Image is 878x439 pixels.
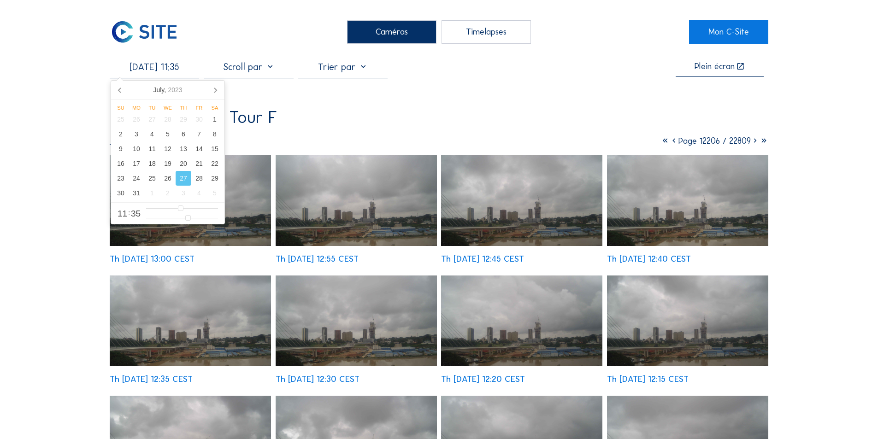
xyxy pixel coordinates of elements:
div: 7 [191,127,207,141]
img: image_38581934 [276,275,437,366]
div: 17 [129,156,144,171]
div: 23 [113,171,129,186]
div: 13 [176,141,191,156]
div: 10 [129,141,144,156]
div: Timelapses [442,20,531,43]
div: 1 [207,112,223,127]
div: 25 [144,171,160,186]
span: : [128,210,130,216]
div: 3 [129,127,144,141]
div: 19 [160,156,176,171]
div: 1 [144,186,160,200]
div: Th [176,105,191,111]
div: Su [113,105,129,111]
div: 6 [176,127,191,141]
div: 24 [129,171,144,186]
div: Th [DATE] 12:20 CEST [441,375,525,384]
input: Recherche par date 󰅀 [110,61,199,72]
img: image_38581323 [441,275,602,366]
div: 5 [207,186,223,200]
div: 29 [176,112,191,127]
div: Caméras [347,20,436,43]
div: 30 [113,186,129,200]
div: Sa [207,105,223,111]
div: 9 [113,141,129,156]
div: 5 [160,127,176,141]
div: 3 [176,186,191,200]
div: 27 [144,112,160,127]
div: 12 [160,141,176,156]
div: Th [DATE] 12:35 CEST [110,375,193,384]
div: Th [DATE] 12:55 CEST [276,255,359,263]
div: 8 [207,127,223,141]
div: 30 [191,112,207,127]
img: image_38581321 [607,275,768,366]
div: Th [DATE] 13:00 CEST [110,255,194,263]
a: Mon C-Site [689,20,768,43]
div: 28 [160,112,176,127]
div: Camera 1 [110,134,201,146]
div: 18 [144,156,160,171]
img: image_38582262 [607,155,768,246]
div: 26 [129,112,144,127]
div: We [160,105,176,111]
div: 26 [160,171,176,186]
span: 35 [131,209,141,218]
img: image_38582663 [276,155,437,246]
div: 29 [207,171,223,186]
div: 4 [191,186,207,200]
img: image_38581935 [110,275,271,366]
div: 27 [176,171,191,186]
div: 25 [113,112,129,127]
div: Fr [191,105,207,111]
img: C-SITE Logo [110,20,179,43]
div: Tu [144,105,160,111]
div: 22 [207,156,223,171]
div: 20 [176,156,191,171]
a: C-SITE Logo [110,20,189,43]
div: 4 [144,127,160,141]
div: Th [DATE] 12:15 CEST [607,375,689,384]
span: 11 [118,209,127,218]
div: Plein écran [695,62,735,71]
div: July, [149,82,186,97]
div: 11 [144,141,160,156]
div: 28 [191,171,207,186]
div: 16 [113,156,129,171]
div: Th [DATE] 12:45 CEST [441,255,524,263]
div: Th [DATE] 12:30 CEST [276,375,359,384]
div: 2 [160,186,176,200]
img: image_38582277 [441,155,602,246]
div: 15 [207,141,223,156]
div: 31 [129,186,144,200]
div: Mo [129,105,144,111]
div: 2 [113,127,129,141]
span: Page 12206 / 22809 [678,135,751,146]
div: Th [DATE] 12:40 CEST [607,255,691,263]
div: 14 [191,141,207,156]
i: 2023 [168,86,182,94]
div: 21 [191,156,207,171]
img: image_38582664 [110,155,271,246]
div: Besix / Abidjan Tour F [110,109,277,126]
